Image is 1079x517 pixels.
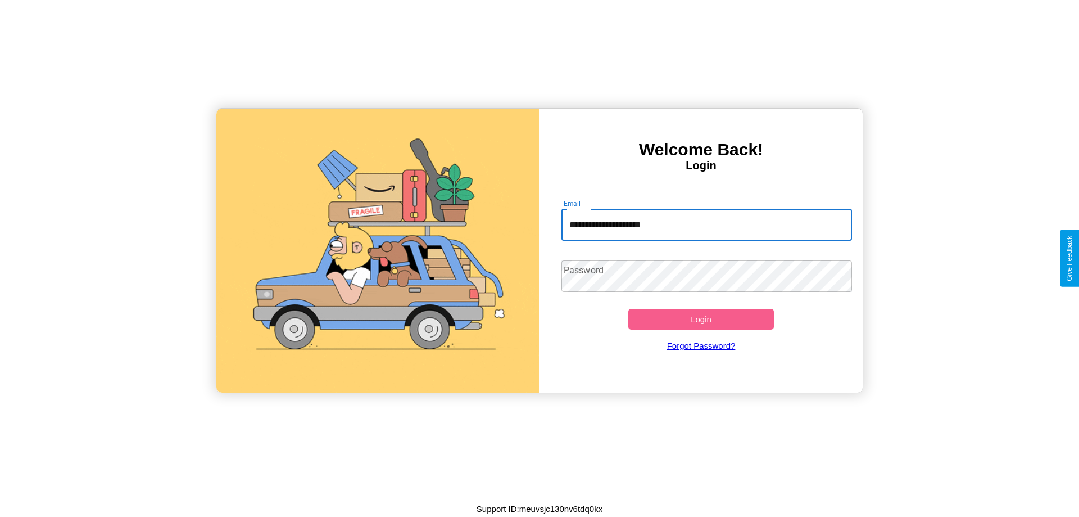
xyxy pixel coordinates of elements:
button: Login [628,309,774,330]
a: Forgot Password? [556,330,847,362]
h4: Login [539,159,863,172]
div: Give Feedback [1066,236,1073,281]
img: gif [216,109,539,393]
p: Support ID: meuvsjc130nv6tdq0kx [477,501,602,516]
h3: Welcome Back! [539,140,863,159]
label: Email [564,199,581,208]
